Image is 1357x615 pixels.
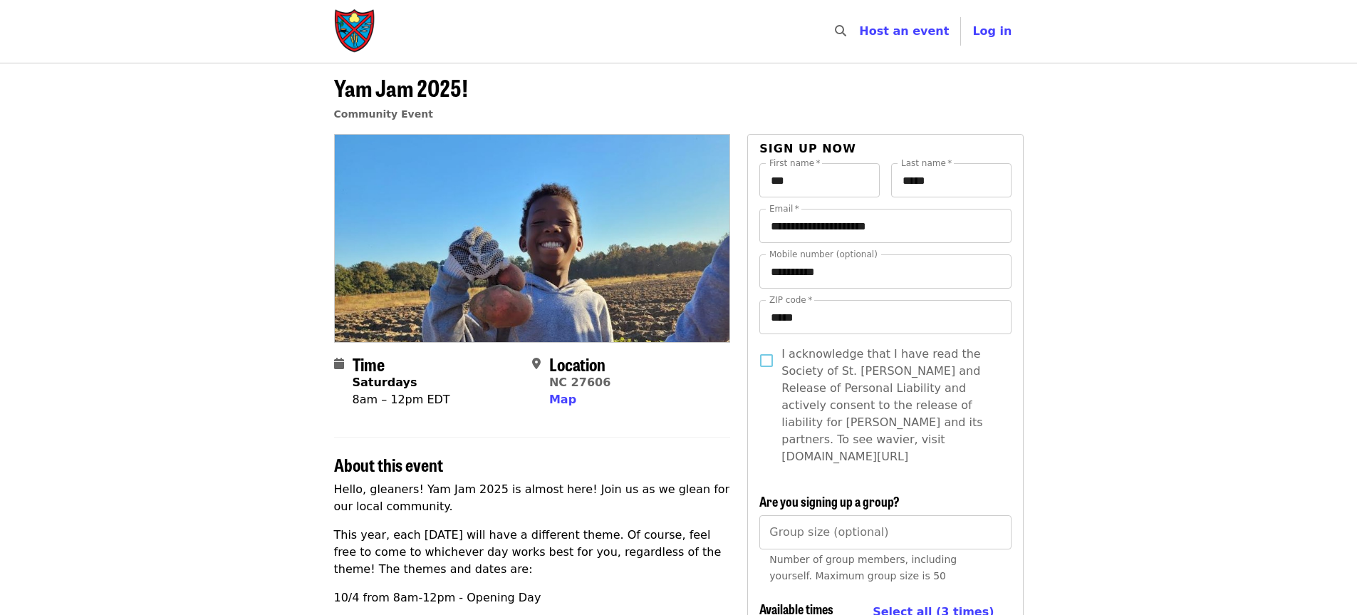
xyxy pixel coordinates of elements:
[759,254,1011,289] input: Mobile number (optional)
[961,17,1023,46] button: Log in
[353,391,450,408] div: 8am – 12pm EDT
[781,346,999,465] span: I acknowledge that I have read the Society of St. [PERSON_NAME] and Release of Personal Liability...
[353,351,385,376] span: Time
[334,71,468,104] span: Yam Jam 2025!
[759,515,1011,549] input: [object Object]
[769,296,812,304] label: ZIP code
[549,393,576,406] span: Map
[769,205,799,213] label: Email
[901,159,952,167] label: Last name
[972,24,1012,38] span: Log in
[759,142,856,155] span: Sign up now
[334,527,731,578] p: This year, each [DATE] will have a different theme. Of course, feel free to come to whichever day...
[769,554,957,582] span: Number of group members, including yourself. Maximum group size is 50
[334,589,731,606] p: 10/4 from 8am-12pm - Opening Day
[334,452,443,477] span: About this event
[334,357,344,371] i: calendar icon
[759,300,1011,334] input: ZIP code
[549,391,576,408] button: Map
[334,481,731,515] p: Hello, gleaners! Yam Jam 2025 is almost here! Join us as we glean for our local community.
[859,24,949,38] a: Host an event
[759,492,900,510] span: Are you signing up a group?
[835,24,846,38] i: search icon
[891,163,1012,197] input: Last name
[353,376,417,389] strong: Saturdays
[532,357,541,371] i: map-marker-alt icon
[549,351,605,376] span: Location
[759,163,880,197] input: First name
[769,159,821,167] label: First name
[334,108,433,120] a: Community Event
[334,9,377,54] img: Society of St. Andrew - Home
[549,376,610,389] a: NC 27606
[855,14,866,48] input: Search
[769,250,878,259] label: Mobile number (optional)
[759,209,1011,243] input: Email
[335,135,730,341] img: Yam Jam 2025! organized by Society of St. Andrew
